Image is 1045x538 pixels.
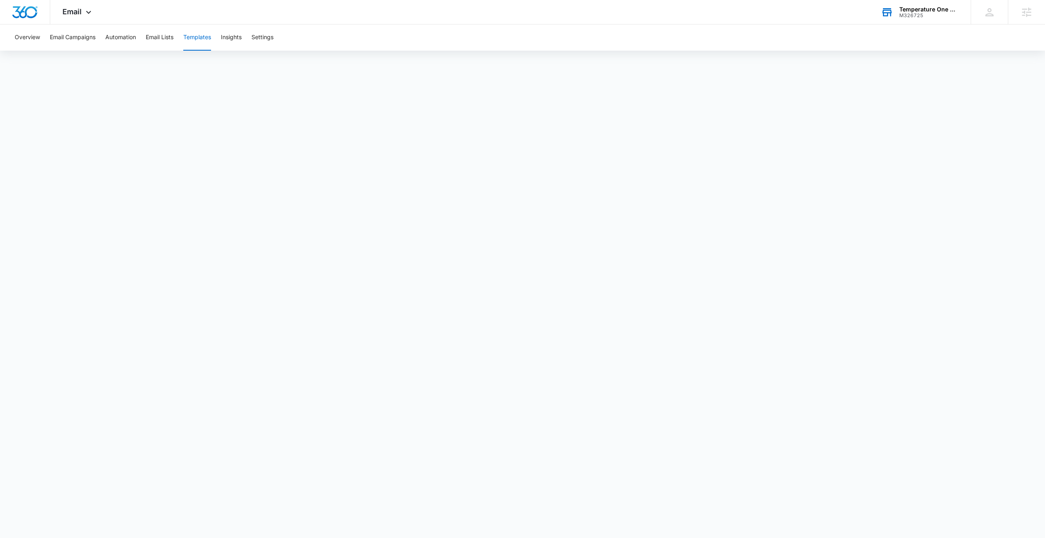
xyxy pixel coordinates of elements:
div: account id [899,13,959,18]
button: Email Campaigns [50,24,96,51]
button: Templates [183,24,211,51]
div: account name [899,6,959,13]
button: Overview [15,24,40,51]
button: Email Lists [146,24,173,51]
button: Settings [251,24,273,51]
span: Email [62,7,82,16]
button: Insights [221,24,242,51]
button: Automation [105,24,136,51]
